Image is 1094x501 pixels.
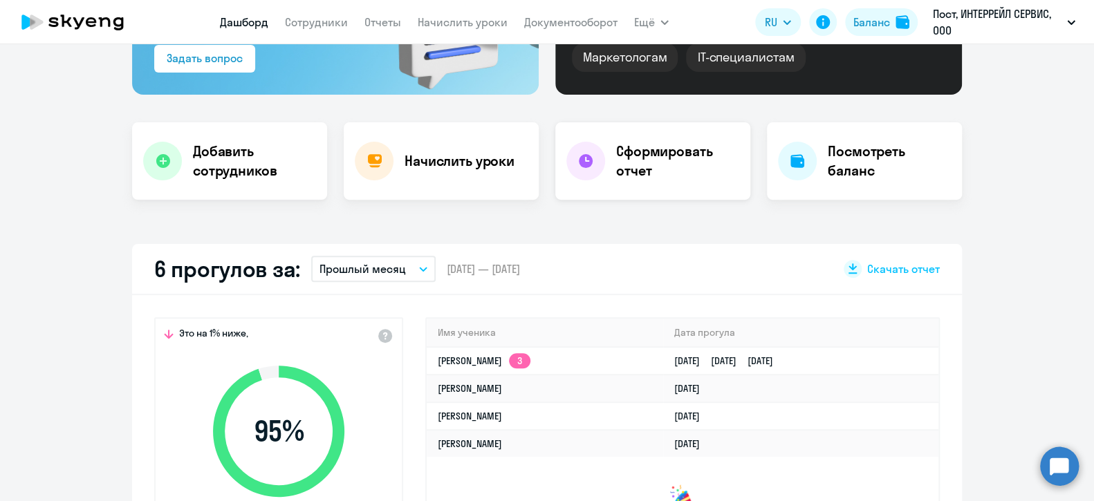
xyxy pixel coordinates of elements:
a: Дашборд [220,15,268,29]
a: Документооборот [524,15,618,29]
a: [PERSON_NAME] [438,382,502,395]
button: RU [755,8,801,36]
app-skyeng-badge: 3 [509,353,530,368]
span: Ещё [634,14,655,30]
h2: 6 прогулов за: [154,255,300,283]
button: Пост, ИНТЕРРЕЙЛ СЕРВИС, ООО [926,6,1082,39]
a: [DATE] [674,382,711,395]
a: [DATE][DATE][DATE] [674,355,784,367]
div: Задать вопрос [167,50,243,66]
span: [DATE] — [DATE] [447,261,520,276]
h4: Начислить уроки [405,151,514,171]
p: Прошлый месяц [319,261,406,277]
img: balance [896,15,909,29]
a: [DATE] [674,437,711,450]
th: Имя ученика [427,319,663,347]
h4: Сформировать отчет [616,142,739,180]
span: Это на 1% ниже, [179,327,248,343]
a: [PERSON_NAME] [438,437,502,450]
h4: Посмотреть баланс [828,142,951,180]
span: RU [765,14,777,30]
th: Дата прогула [663,319,938,347]
a: Начислить уроки [418,15,508,29]
button: Прошлый месяц [311,256,436,282]
a: [DATE] [674,410,711,422]
div: Баланс [853,14,890,30]
span: Скачать отчет [867,261,940,276]
p: Пост, ИНТЕРРЕЙЛ СЕРВИС, ООО [933,6,1061,39]
a: Отчеты [364,15,401,29]
button: Балансbalance [845,8,918,36]
a: [PERSON_NAME]3 [438,355,530,367]
div: IT-специалистам [686,43,805,72]
button: Ещё [634,8,669,36]
h4: Добавить сотрудников [193,142,316,180]
a: [PERSON_NAME] [438,410,502,422]
button: Задать вопрос [154,45,255,73]
div: Маркетологам [572,43,678,72]
a: Сотрудники [285,15,348,29]
span: 95 % [199,415,358,448]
